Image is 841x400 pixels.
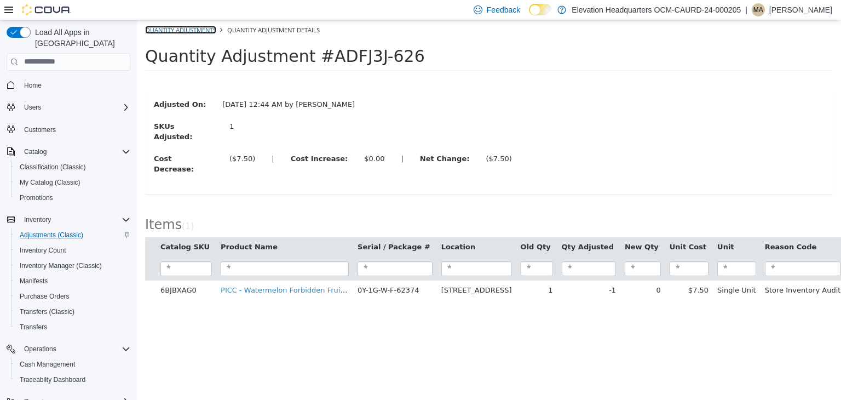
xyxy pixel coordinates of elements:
td: -1 [420,260,483,280]
span: Purchase Orders [15,290,130,303]
button: Adjustments (Classic) [11,227,135,243]
button: Location [304,221,341,232]
a: My Catalog (Classic) [15,176,85,189]
span: Promotions [15,191,130,204]
button: Transfers [11,319,135,335]
button: Catalog SKU [24,221,75,232]
a: Purchase Orders [15,290,74,303]
a: Manifests [15,275,52,288]
small: ( ) [45,201,57,211]
span: MA [753,3,763,16]
span: Operations [20,342,130,356]
span: Home [20,78,130,92]
a: Transfers [15,321,51,334]
a: Home [20,79,46,92]
p: | [745,3,747,16]
a: PICC - Watermelon Forbidden Fruit - Infused - 1pk 1g [84,266,271,274]
td: Store Inventory Audit [624,260,708,280]
span: Quantity Adjustment #ADFJ3J-626 [8,26,288,45]
span: Users [20,101,130,114]
a: Traceabilty Dashboard [15,373,90,386]
label: Net Change: [275,133,341,144]
td: Single Unit [576,260,624,280]
a: Transfers (Classic) [15,305,79,318]
label: | [126,133,145,144]
span: Operations [24,345,56,353]
button: Home [2,77,135,93]
span: Quantity Adjustment Details [90,5,183,14]
span: [STREET_ADDRESS] [304,266,375,274]
span: Transfers (Classic) [20,307,74,316]
span: Inventory Manager (Classic) [15,259,130,272]
span: Classification (Classic) [15,161,130,174]
button: Inventory [20,213,55,226]
button: Cash Management [11,357,135,372]
p: [PERSON_NAME] [769,3,832,16]
button: Unit [580,221,599,232]
label: Adjusted On: [9,79,77,90]
div: ($7.50) [93,133,118,144]
a: Adjustments (Classic) [15,228,88,242]
td: 6BJBXAG0 [19,260,79,280]
span: Customers [20,123,130,136]
span: Adjustments (Classic) [15,228,130,242]
span: Cash Management [20,360,75,369]
span: My Catalog (Classic) [20,178,80,187]
span: Manifests [20,277,48,285]
a: Classification (Classic) [15,161,90,174]
span: Load All Apps in [GEOGRAPHIC_DATA] [31,27,130,49]
label: | [256,133,274,144]
span: Inventory Manager (Classic) [20,261,102,270]
a: Inventory Count [15,244,71,257]
td: 0 [483,260,528,280]
button: Qty Adjusted [425,221,479,232]
span: Transfers [20,323,47,332]
img: Cova [22,4,71,15]
span: Home [24,81,42,90]
button: Transfers (Classic) [11,304,135,319]
td: 0Y-1G-W-F-62374 [216,260,300,280]
button: Operations [20,342,61,356]
label: SKUs Adjusted: [9,101,84,122]
div: 1 [93,101,191,112]
span: 1 [48,201,54,211]
button: Unit Cost [533,221,572,232]
button: Users [2,100,135,115]
button: Manifests [11,273,135,289]
label: Cost Increase: [146,133,220,144]
a: Quantity Adjustments [8,5,79,14]
a: Promotions [15,191,57,204]
span: Transfers (Classic) [15,305,130,318]
button: Catalog [2,144,135,159]
input: Dark Mode [529,4,552,15]
span: Items [8,197,45,212]
a: Inventory Manager (Classic) [15,259,106,272]
span: Inventory Count [20,246,66,255]
span: Classification (Classic) [20,163,86,172]
span: Traceabilty Dashboard [15,373,130,386]
button: My Catalog (Classic) [11,175,135,190]
span: Purchase Orders [20,292,70,301]
button: Operations [2,341,135,357]
span: Traceabilty Dashboard [20,375,85,384]
button: Serial / Package # [221,221,296,232]
span: Inventory Count [15,244,130,257]
td: 1 [379,260,420,280]
button: Traceabilty Dashboard [11,372,135,387]
button: Product Name [84,221,143,232]
span: Feedback [487,4,520,15]
span: Cash Management [15,358,130,371]
div: Mohamed Alayyidi [752,3,765,16]
button: Customers [2,122,135,138]
a: Customers [20,123,60,136]
button: Reason Code [628,221,682,232]
span: Customers [24,125,56,134]
p: Elevation Headquarters OCM-CAURD-24-000205 [572,3,741,16]
td: $7.50 [528,260,576,280]
span: Catalog [24,147,47,156]
button: Promotions [11,190,135,205]
button: Classification (Classic) [11,159,135,175]
a: Cash Management [15,358,79,371]
button: Inventory [2,212,135,227]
